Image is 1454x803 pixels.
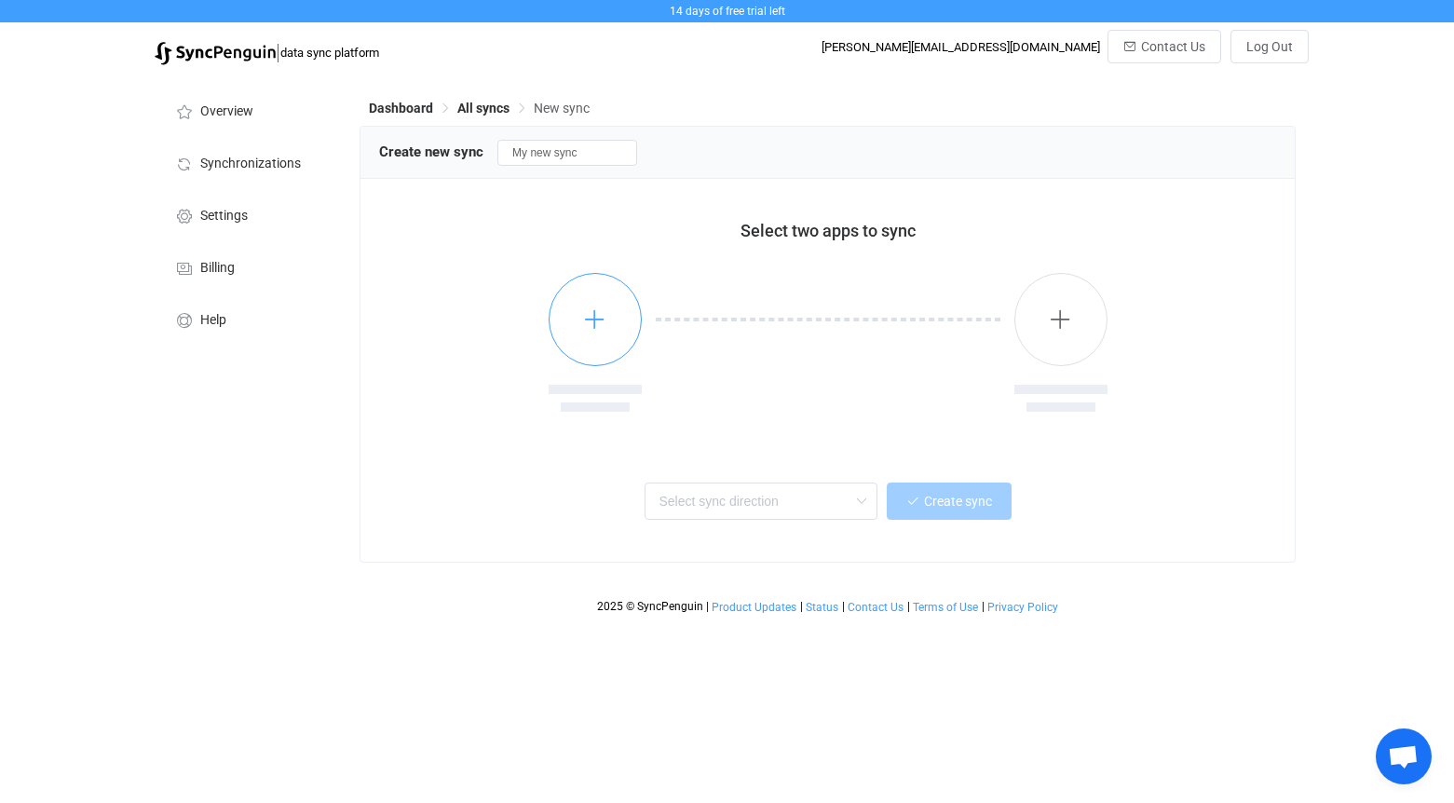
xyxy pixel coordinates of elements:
span: Contact Us [848,601,904,614]
div: [PERSON_NAME][EMAIL_ADDRESS][DOMAIN_NAME] [822,40,1100,54]
span: | [907,600,910,613]
a: Privacy Policy [986,601,1059,614]
a: Overview [155,84,341,136]
button: Contact Us [1107,30,1221,63]
input: Select sync direction [645,483,877,520]
span: Help [200,313,226,328]
span: All syncs [457,101,510,116]
span: Dashboard [369,101,433,116]
a: Product Updates [711,601,797,614]
span: Privacy Policy [987,601,1058,614]
a: Billing [155,240,341,293]
span: | [706,600,709,613]
a: Terms of Use [912,601,979,614]
span: Synchronizations [200,157,301,171]
button: Log Out [1230,30,1309,63]
span: Billing [200,261,235,276]
a: Contact Us [847,601,904,614]
a: Open chat [1376,728,1432,784]
span: Terms of Use [913,601,978,614]
span: data sync platform [280,46,379,60]
button: Create sync [887,483,1012,520]
a: Settings [155,188,341,240]
div: Breadcrumb [369,102,590,115]
span: 14 days of free trial left [670,5,785,18]
a: Synchronizations [155,136,341,188]
img: syncpenguin.svg [155,42,276,65]
span: | [982,600,985,613]
input: Sync name [497,140,637,166]
span: Create sync [924,494,992,509]
span: Create new sync [379,143,483,160]
span: Contact Us [1141,39,1205,54]
span: 2025 © SyncPenguin [597,600,703,613]
a: |data sync platform [155,39,379,65]
span: Overview [200,104,253,119]
span: | [842,600,845,613]
span: | [276,39,280,65]
span: | [800,600,803,613]
span: Product Updates [712,601,796,614]
a: Status [805,601,839,614]
span: Settings [200,209,248,224]
a: Help [155,293,341,345]
span: Select two apps to sync [741,221,916,240]
span: Status [806,601,838,614]
span: New sync [534,101,590,116]
span: Log Out [1246,39,1293,54]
